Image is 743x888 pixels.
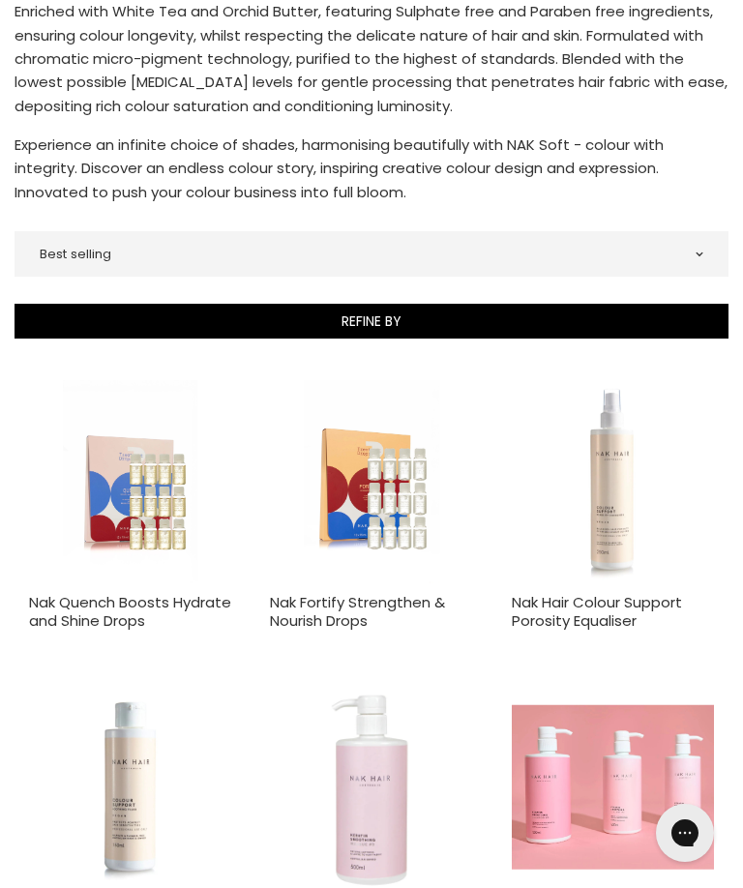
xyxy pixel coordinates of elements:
[270,592,445,632] a: Nak Fortify Strengthen & Nourish Drops
[63,380,198,582] img: Nak Quench Boosts Hydrate and Shine Drops
[512,380,714,582] a: Nak Hair Colour Support Porosity Equaliser
[15,133,728,204] p: Experience an infinite choice of shades, harmonising beautifully with NAK Soft - colour with inte...
[29,592,231,632] a: Nak Quench Boosts Hydrate and Shine Drops
[29,380,231,582] a: Nak Quench Boosts Hydrate and Shine Drops
[512,686,714,888] a: Nak Hair Keratin Smoothing Sealant - Step 2
[63,686,198,888] img: Nak Hair Colour Support Soothing Fluid
[15,304,728,339] button: Refine By
[512,592,682,632] a: Nak Hair Colour Support Porosity Equaliser
[29,686,231,888] a: Nak Hair Colour Support Soothing Fluid
[304,380,439,582] img: Nak Fortify Strengthen & Nourish Drops
[546,380,681,582] img: Nak Hair Colour Support Porosity Equaliser
[646,797,724,869] iframe: Gorgias live chat messenger
[270,686,472,888] img: Nak Hair Keratin Smoothing Masque - Step 3
[270,380,472,582] a: Nak Fortify Strengthen & Nourish Drops
[512,705,714,871] img: Nak Hair Keratin Smoothing Sealant - Step 2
